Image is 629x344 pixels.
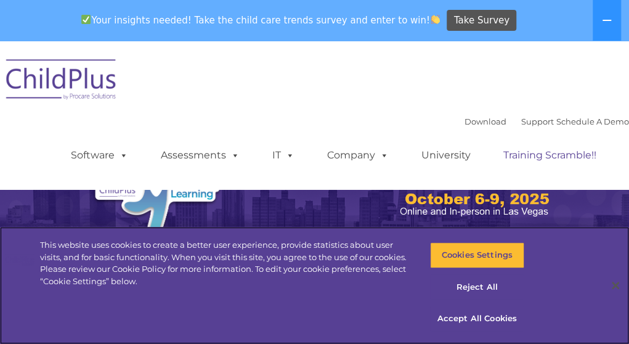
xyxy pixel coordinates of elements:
a: Assessments [148,143,252,168]
button: Close [602,272,629,299]
a: University [409,143,483,168]
a: Training Scramble!! [491,143,609,168]
div: This website uses cookies to create a better user experience, provide statistics about user visit... [40,239,411,287]
a: Software [59,143,140,168]
a: IT [260,143,307,168]
a: Download [465,117,506,126]
span: Your insights needed! Take the child care trends survey and enter to win! [76,8,445,32]
img: ✅ [81,15,91,24]
font: | [465,117,629,126]
button: Reject All [430,274,524,300]
a: Take Survey [447,10,516,31]
a: Schedule A Demo [556,117,629,126]
button: Cookies Settings [430,242,524,268]
a: Support [521,117,554,126]
button: Accept All Cookies [430,306,524,332]
a: Company [315,143,401,168]
span: Take Survey [454,10,509,31]
img: 👏 [431,15,440,24]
